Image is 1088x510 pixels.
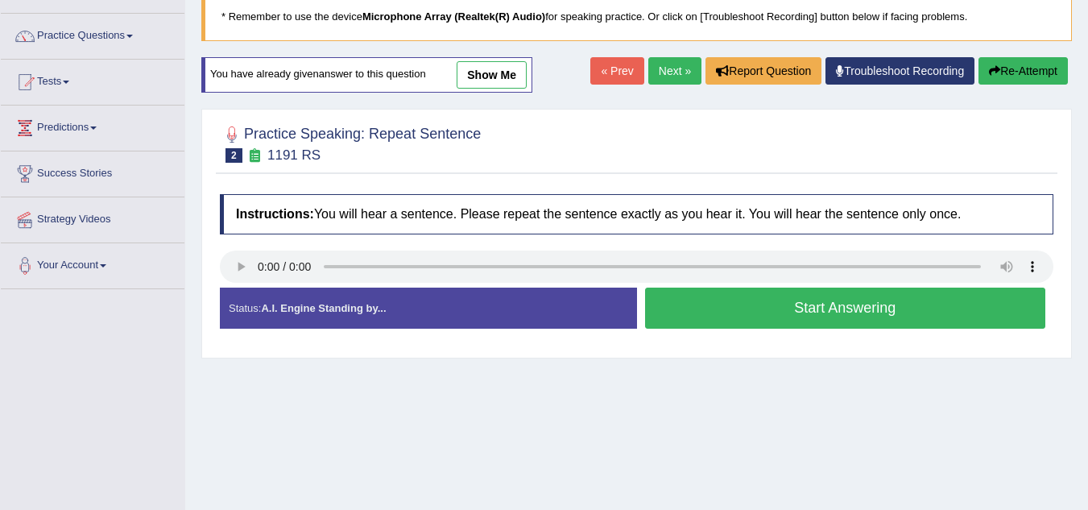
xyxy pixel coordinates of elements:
a: Strategy Videos [1,197,184,238]
a: Troubleshoot Recording [825,57,974,85]
a: Practice Questions [1,14,184,54]
button: Start Answering [645,288,1046,329]
small: 1191 RS [267,147,321,163]
strong: A.I. Engine Standing by... [261,302,386,314]
button: Report Question [705,57,821,85]
small: Exam occurring question [246,148,263,164]
b: Instructions: [236,207,314,221]
h2: Practice Speaking: Repeat Sentence [220,122,481,163]
a: show me [457,61,527,89]
a: Next » [648,57,701,85]
a: Your Account [1,243,184,284]
a: Success Stories [1,151,184,192]
span: 2 [225,148,242,163]
button: Re-Attempt [978,57,1068,85]
a: Tests [1,60,184,100]
b: Microphone Array (Realtek(R) Audio) [362,10,545,23]
div: You have already given answer to this question [201,57,532,93]
h4: You will hear a sentence. Please repeat the sentence exactly as you hear it. You will hear the se... [220,194,1053,234]
div: Status: [220,288,637,329]
a: Predictions [1,106,184,146]
a: « Prev [590,57,643,85]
